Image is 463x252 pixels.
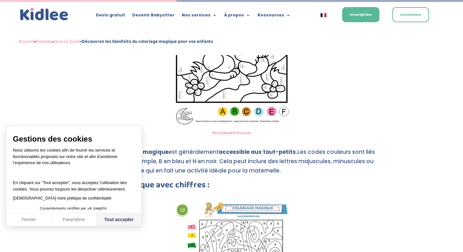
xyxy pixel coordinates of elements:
[13,147,135,170] p: Nous utilisons les cookies afin de fournir les services et fonctionnalités proposés sur notre sit...
[19,38,34,45] a: Accueil
[51,213,96,227] button: Paramétrer
[13,134,135,144] span: Gestions des cookies
[224,13,250,20] a: À propos
[40,207,86,210] span: Consentements certifiés par
[19,6,70,22] img: logo_kidlee_bleu
[219,148,297,156] strong: accessible aux tout-petits.
[132,13,175,20] a: Devenir Babysitter
[84,147,379,181] p: Ce type de est généralement Les codes couleurs sont liés à l’alphabet : par exemple, B en bleu et...
[54,38,79,45] a: Jeux et Eveil
[13,173,135,192] p: En cliquant sur ”Tout accepter”, vous acceptez l’utilisation des cookies. Vous pourrez toujours l...
[392,7,429,22] a: Connexion
[321,13,326,17] img: Français
[96,13,125,20] a: Devis gratuit
[19,38,213,45] span: » » »
[13,196,111,201] a: [DEMOGRAPHIC_DATA] notre politique de confidentialité
[96,213,141,227] button: Tout accepter
[87,199,107,218] svg: Axeptio
[6,213,51,227] button: Fermer
[82,38,213,45] strong: Découvrez les bienfaits du coloriage magique pour vos enfants
[182,13,217,20] a: Nos services
[84,192,379,202] h4: Dès 3 ans
[342,7,379,22] a: Inscription
[84,181,379,192] h3: Coloriage magique avec chiffres :
[212,130,251,136] a: Mondedestitounis
[37,204,111,213] button: Consentements certifiés par
[36,38,52,45] a: Parents
[258,13,291,20] a: Ressources
[19,6,70,22] a: Kidlee Logo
